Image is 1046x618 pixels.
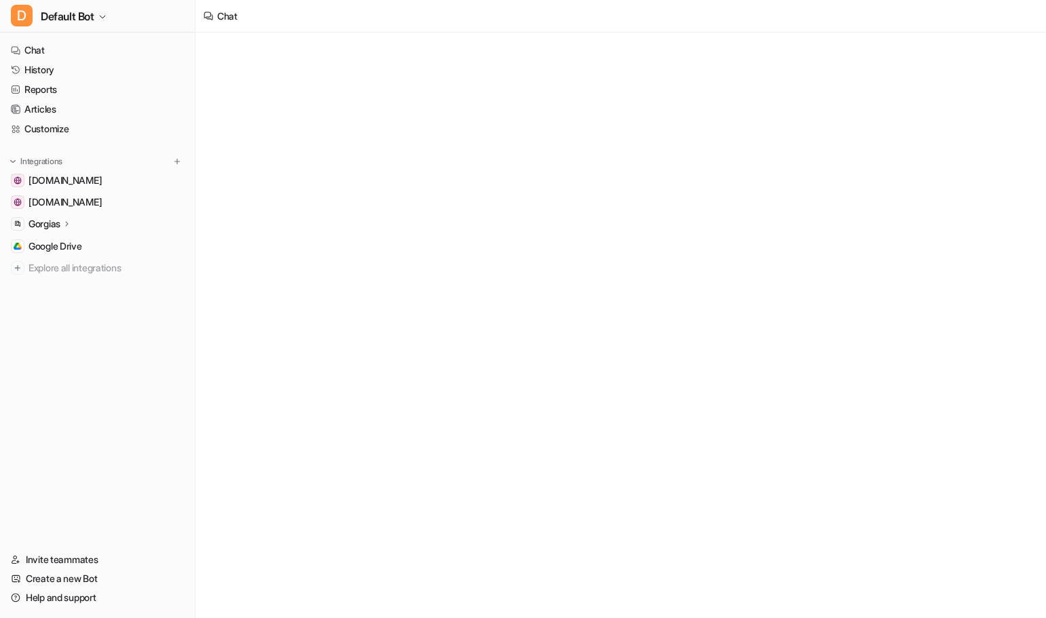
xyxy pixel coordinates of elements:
img: sauna.space [14,198,22,206]
span: D [11,5,33,26]
a: Invite teammates [5,550,189,569]
div: Chat [217,9,238,23]
a: Create a new Bot [5,569,189,588]
img: Google Drive [14,242,22,250]
a: Reports [5,80,189,99]
span: Default Bot [41,7,94,26]
span: Explore all integrations [29,257,184,279]
a: Customize [5,119,189,138]
p: Gorgias [29,217,60,231]
span: [DOMAIN_NAME] [29,195,102,209]
a: History [5,60,189,79]
a: Explore all integrations [5,258,189,277]
img: Gorgias [14,220,22,228]
a: help.sauna.space[DOMAIN_NAME] [5,171,189,190]
img: explore all integrations [11,261,24,275]
p: Integrations [20,156,62,167]
button: Integrations [5,155,67,168]
span: Google Drive [29,239,82,253]
img: expand menu [8,157,18,166]
img: help.sauna.space [14,176,22,185]
a: Help and support [5,588,189,607]
img: menu_add.svg [172,157,182,166]
a: Google DriveGoogle Drive [5,237,189,256]
a: Chat [5,41,189,60]
a: Articles [5,100,189,119]
span: [DOMAIN_NAME] [29,174,102,187]
a: sauna.space[DOMAIN_NAME] [5,193,189,212]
